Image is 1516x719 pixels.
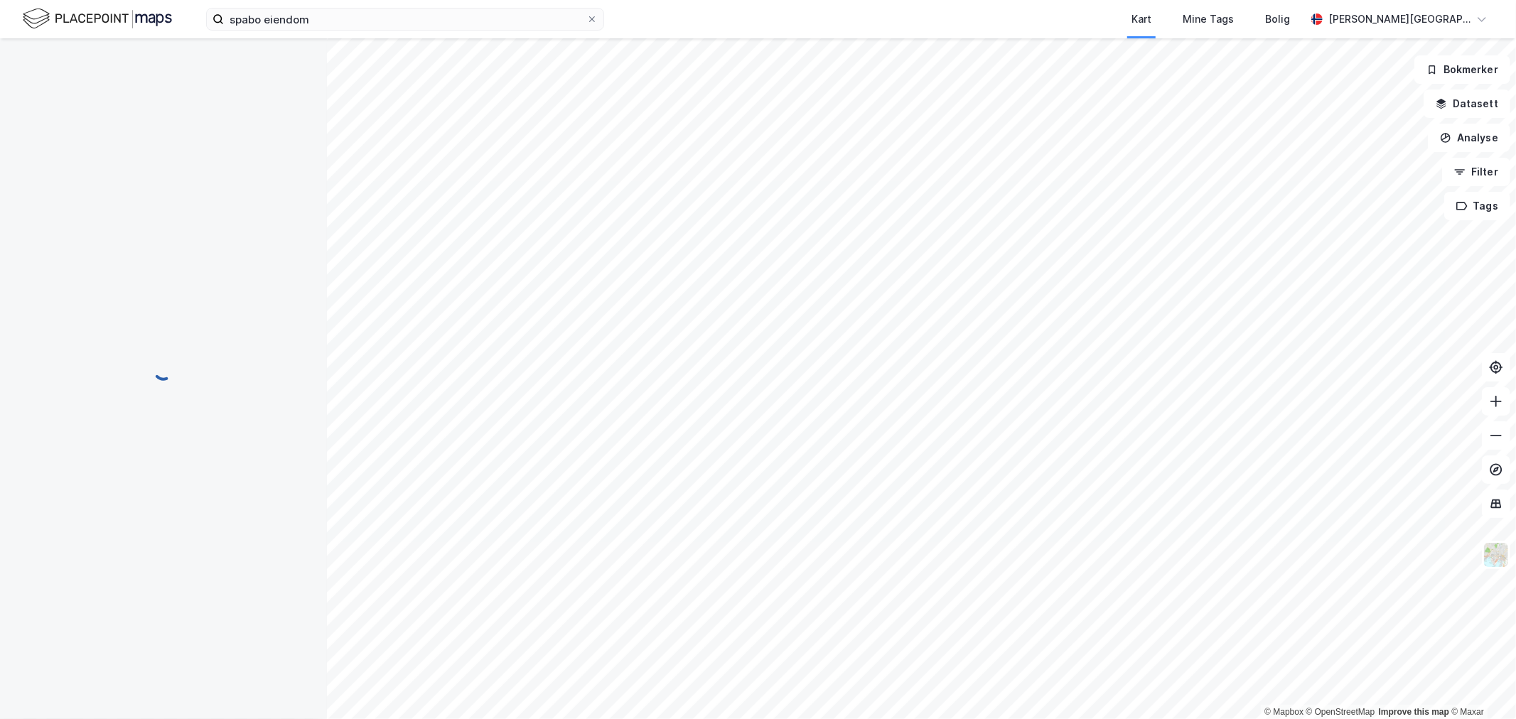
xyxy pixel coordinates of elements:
button: Datasett [1424,90,1510,118]
button: Bokmerker [1414,55,1510,84]
button: Analyse [1428,124,1510,152]
img: Z [1483,541,1510,568]
iframe: Chat Widget [1445,651,1516,719]
input: Søk på adresse, matrikkel, gårdeiere, leietakere eller personer [224,9,586,30]
div: Mine Tags [1183,11,1234,28]
a: OpenStreetMap [1306,707,1375,717]
div: Bolig [1265,11,1290,28]
img: spinner.a6d8c91a73a9ac5275cf975e30b51cfb.svg [152,359,175,382]
div: Kart [1131,11,1151,28]
a: Improve this map [1379,707,1449,717]
div: [PERSON_NAME][GEOGRAPHIC_DATA] [1328,11,1471,28]
button: Tags [1444,192,1510,220]
a: Mapbox [1264,707,1303,717]
button: Filter [1442,158,1510,186]
img: logo.f888ab2527a4732fd821a326f86c7f29.svg [23,6,172,31]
